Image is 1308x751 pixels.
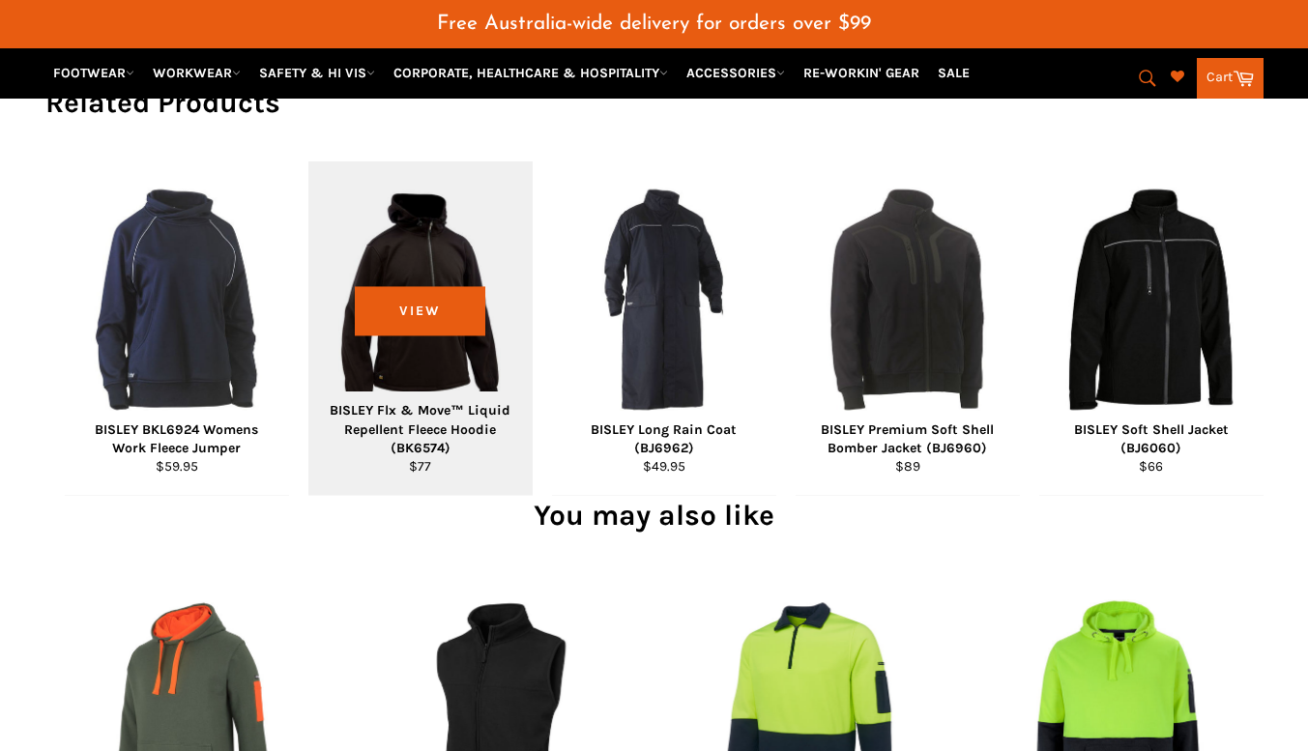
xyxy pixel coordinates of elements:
[65,161,289,496] a: BISLEY BKL6924 Womens Work Fleece Jumper - Workin Gear BISLEY BKL6924 Womens Work Fleece Jumper $...
[437,14,871,34] span: Free Australia-wide delivery for orders over $99
[45,83,1264,123] h2: Related Products
[930,56,977,90] a: SALE
[807,420,1007,458] div: BISLEY Premium Soft Shell Bomber Jacket (BJ6960)
[251,56,383,90] a: SAFETY & HI VIS
[76,420,276,458] div: BISLEY BKL6924 Womens Work Fleece Jumper
[807,457,1007,476] div: $89
[386,56,676,90] a: CORPORATE, HEALTHCARE & HOSPITALITY
[1039,161,1264,496] a: BISLEY Soft Shell Jacket - Workin Gear BISLEY Soft Shell Jacket (BJ6060) $66
[1051,457,1251,476] div: $66
[564,457,764,476] div: $49.95
[145,56,248,90] a: WORKWEAR
[1197,58,1264,99] a: Cart
[320,401,520,457] div: BISLEY Flx & Move™ Liquid Repellent Fleece Hoodie (BK6574)
[91,186,261,413] img: BISLEY BKL6924 Womens Work Fleece Jumper - Workin Gear
[679,56,793,90] a: ACCESSORIES
[45,56,142,90] a: FOOTWEAR
[1051,420,1251,458] div: BISLEY Soft Shell Jacket (BJ6060)
[578,186,748,413] img: BISLEY Long Rain Coat (BJ6962) - Workin' Gear
[564,420,764,458] div: BISLEY Long Rain Coat (BJ6962)
[552,161,776,496] a: BISLEY Long Rain Coat (BJ6962) - Workin' Gear BISLEY Long Rain Coat (BJ6962) $49.95
[822,186,992,413] img: BISLEY Premium Soft Shell Bomber Jacket (BJ6960) - Workin' Gear
[76,457,276,476] div: $59.95
[45,496,1264,535] h2: You may also like
[1065,186,1235,413] img: BISLEY Soft Shell Jacket - Workin Gear
[355,286,485,335] span: View
[796,56,927,90] a: RE-WORKIN' GEAR
[308,161,533,496] a: BISLEY Flx & Move™ Liquid Repellent Fleece Hoodie (BK6574) - Workin' Gear BISLEY Flx & Move™ Liqu...
[796,161,1020,496] a: BISLEY Premium Soft Shell Bomber Jacket (BJ6960) - Workin' Gear BISLEY Premium Soft Shell Bomber ...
